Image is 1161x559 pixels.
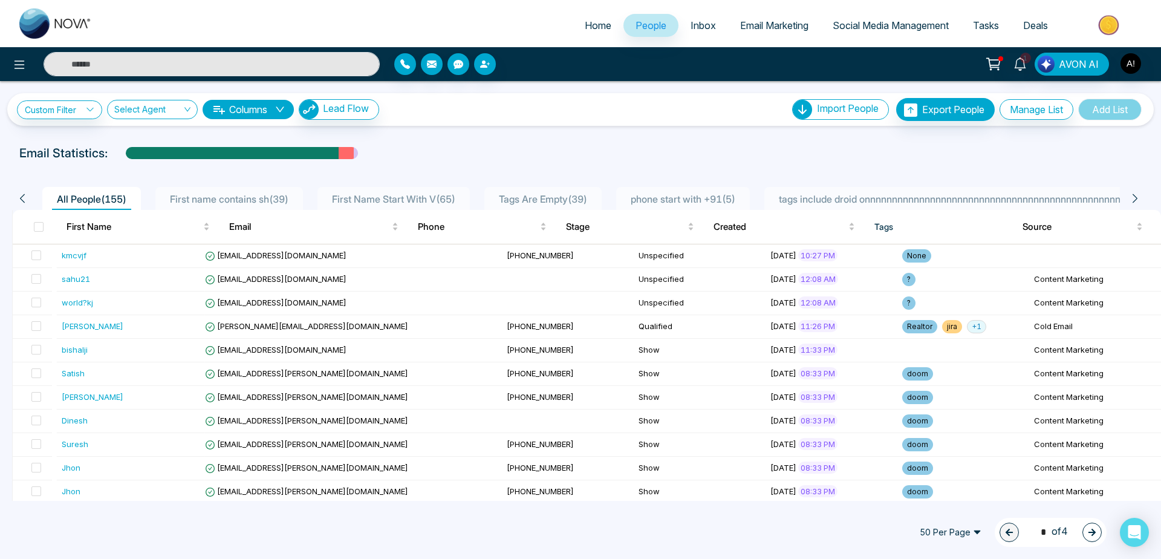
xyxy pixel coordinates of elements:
[704,210,865,244] th: Created
[821,14,961,37] a: Social Media Management
[299,99,379,120] button: Lead Flow
[507,392,574,402] span: [PHONE_NUMBER]
[1059,57,1099,71] span: AVON AI
[205,439,408,449] span: [EMAIL_ADDRESS][PERSON_NAME][DOMAIN_NAME]
[1029,315,1161,339] td: Cold Email
[902,296,915,310] span: ?
[798,273,838,285] span: 12:08 AM
[911,523,990,542] span: 50 Per Page
[770,439,796,449] span: [DATE]
[902,273,915,286] span: ?
[19,144,108,162] p: Email Statistics:
[220,210,408,244] th: Email
[62,249,86,261] div: kmcvjf
[1033,524,1068,540] span: of 4
[507,486,574,496] span: [PHONE_NUMBER]
[973,19,999,31] span: Tasks
[418,220,538,234] span: Phone
[865,210,1013,244] th: Tags
[229,220,389,234] span: Email
[52,193,131,205] span: All People ( 155 )
[1029,386,1161,410] td: Content Marketing
[902,485,933,499] span: doom
[205,368,408,378] span: [EMAIL_ADDRESS][PERSON_NAME][DOMAIN_NAME]
[62,391,123,403] div: [PERSON_NAME]
[626,193,740,205] span: phone start with +91 ( 5 )
[205,274,346,284] span: [EMAIL_ADDRESS][DOMAIN_NAME]
[408,210,556,244] th: Phone
[770,321,796,331] span: [DATE]
[294,99,379,120] a: Lead FlowLead Flow
[902,320,937,333] span: Realtor
[902,462,933,475] span: doom
[507,463,574,472] span: [PHONE_NUMBER]
[1038,56,1055,73] img: Lead Flow
[798,438,837,450] span: 08:33 PM
[634,410,766,433] td: Show
[507,250,574,260] span: [PHONE_NUMBER]
[62,485,80,497] div: Jhon
[62,320,123,332] div: [PERSON_NAME]
[798,320,837,332] span: 11:26 PM
[494,193,592,205] span: Tags Are Empty ( 39 )
[798,249,837,261] span: 10:27 PM
[205,486,408,496] span: [EMAIL_ADDRESS][PERSON_NAME][DOMAIN_NAME]
[770,486,796,496] span: [DATE]
[327,193,460,205] span: First Name Start With V ( 65 )
[902,391,933,404] span: doom
[942,320,962,333] span: jira
[636,19,666,31] span: People
[205,298,346,307] span: [EMAIL_ADDRESS][DOMAIN_NAME]
[205,463,408,472] span: [EMAIL_ADDRESS][PERSON_NAME][DOMAIN_NAME]
[1006,53,1035,74] a: 1
[205,321,408,331] span: [PERSON_NAME][EMAIL_ADDRESS][DOMAIN_NAME]
[961,14,1011,37] a: Tasks
[62,462,80,474] div: Jhon
[205,345,346,355] span: [EMAIL_ADDRESS][DOMAIN_NAME]
[1011,14,1060,37] a: Deals
[556,210,704,244] th: Stage
[62,273,90,285] div: sahu21
[19,8,92,39] img: Nova CRM Logo
[634,315,766,339] td: Qualified
[67,220,200,234] span: First Name
[566,220,686,234] span: Stage
[634,480,766,504] td: Show
[740,19,808,31] span: Email Marketing
[770,368,796,378] span: [DATE]
[1029,457,1161,480] td: Content Marketing
[770,274,796,284] span: [DATE]
[62,438,88,450] div: Suresh
[507,439,574,449] span: [PHONE_NUMBER]
[634,244,766,268] td: Unspecified
[1029,433,1161,457] td: Content Marketing
[1029,480,1161,504] td: Content Marketing
[203,100,294,119] button: Columnsdown
[798,367,837,379] span: 08:33 PM
[714,220,846,234] span: Created
[62,344,88,356] div: bishalji
[57,210,219,244] th: First Name
[299,100,319,119] img: Lead Flow
[1013,210,1161,244] th: Source
[1029,339,1161,362] td: Content Marketing
[1120,518,1149,547] div: Open Intercom Messenger
[634,339,766,362] td: Show
[770,298,796,307] span: [DATE]
[165,193,293,205] span: First name contains sh ( 39 )
[770,345,796,355] span: [DATE]
[634,433,766,457] td: Show
[1029,410,1161,433] td: Content Marketing
[275,105,285,114] span: down
[205,250,346,260] span: [EMAIL_ADDRESS][DOMAIN_NAME]
[798,462,837,474] span: 08:33 PM
[1020,53,1031,64] span: 1
[922,103,984,116] span: Export People
[507,345,574,355] span: [PHONE_NUMBER]
[770,250,796,260] span: [DATE]
[902,249,931,263] span: None
[728,14,821,37] a: Email Marketing
[17,100,102,119] a: Custom Filter
[62,367,85,379] div: Satish
[62,296,93,309] div: world?kj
